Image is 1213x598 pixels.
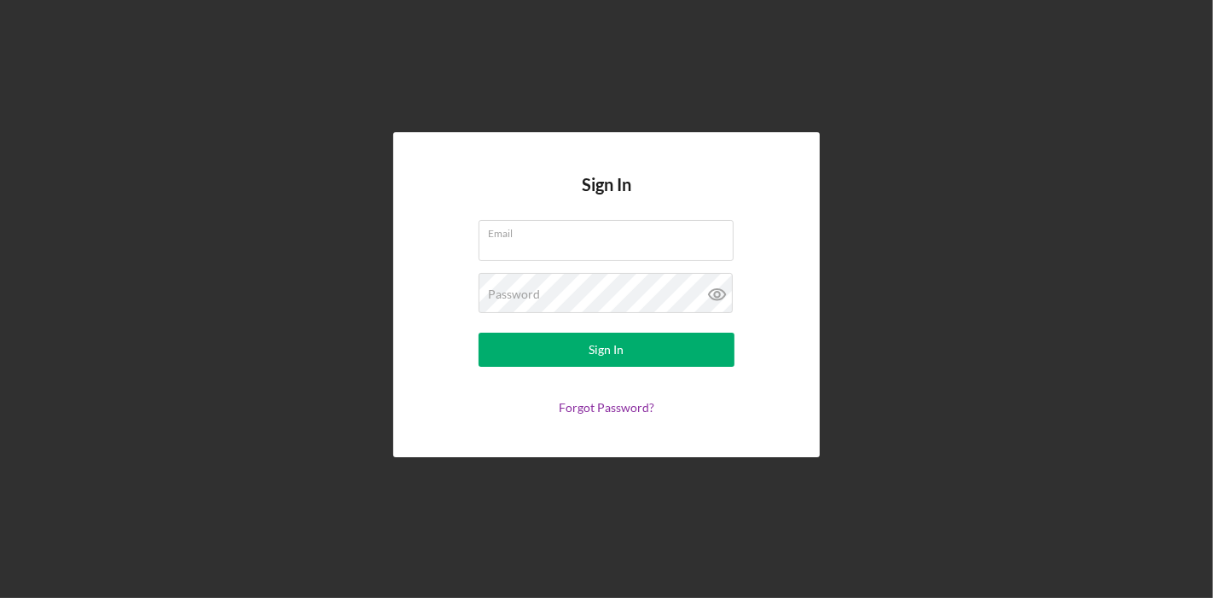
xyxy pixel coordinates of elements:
h4: Sign In [582,175,631,220]
label: Email [488,221,734,240]
label: Password [488,287,540,301]
div: Sign In [589,333,624,367]
a: Forgot Password? [559,400,654,415]
button: Sign In [479,333,734,367]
